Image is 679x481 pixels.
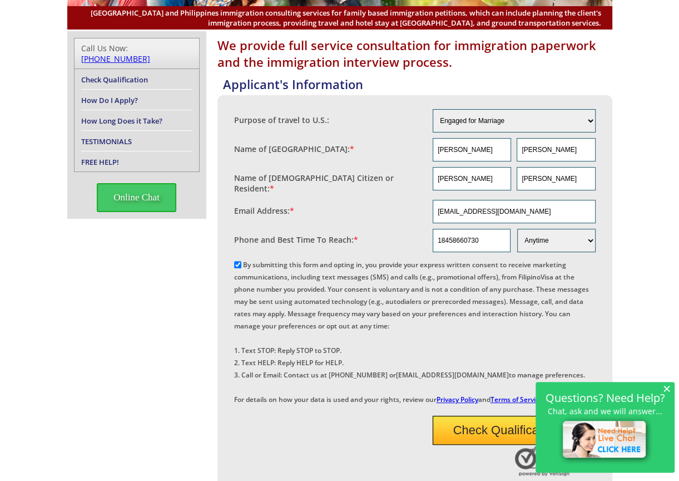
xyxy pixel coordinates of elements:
a: TESTIMONIALS [81,136,132,146]
input: Email Address [433,200,596,223]
input: By submitting this form and opting in, you provide your express written consent to receive market... [234,261,241,268]
label: By submitting this form and opting in, you provide your express written consent to receive market... [234,260,589,404]
label: Email Address: [234,205,294,216]
input: First Name [433,167,511,190]
label: Name of [GEOGRAPHIC_DATA]: [234,144,354,154]
img: live-chat-icon.png [558,416,653,465]
a: How Long Does it Take? [81,116,162,126]
a: FREE HELP! [81,157,119,167]
span: Online Chat [97,183,176,212]
input: Last Name [517,167,595,190]
a: How Do I Apply? [81,95,138,105]
h4: Applicant's Information [223,76,612,92]
label: Purpose of travel to U.S.: [234,115,329,125]
span: [GEOGRAPHIC_DATA] and Philippines immigration consulting services for family based immigration pe... [78,8,601,28]
img: Norton Secured [515,445,576,476]
label: Phone and Best Time To Reach: [234,234,358,245]
input: Phone [433,229,511,252]
input: First Name [433,138,511,161]
h1: We provide full service consultation for immigration paperwork and the immigration interview proc... [217,37,612,70]
a: Privacy Policy [437,395,478,404]
p: Chat, ask and we will answer... [541,406,669,416]
input: Last Name [517,138,595,161]
div: Call Us Now: [81,43,192,64]
select: Phone and Best Reach Time are required. [517,229,595,252]
a: [PHONE_NUMBER] [81,53,150,64]
h2: Questions? Need Help? [541,393,669,403]
a: Terms of Service [490,395,543,404]
label: Name of [DEMOGRAPHIC_DATA] Citizen or Resident: [234,173,422,194]
span: × [663,384,671,393]
a: Check Qualification [81,75,148,85]
button: Check Qualification [433,416,596,445]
